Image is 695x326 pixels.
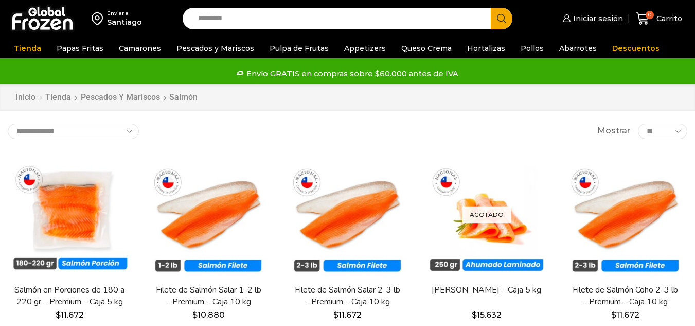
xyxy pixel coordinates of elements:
span: 0 [646,11,654,19]
span: $ [611,310,616,320]
h1: Salmón [169,92,198,102]
button: Search button [491,8,512,29]
a: Filete de Salmón Coho 2-3 lb – Premium – Caja 10 kg [570,284,681,308]
a: Filete de Salmón Salar 1-2 lb – Premium – Caja 10 kg [153,284,264,308]
a: Pescados y Mariscos [80,92,161,104]
bdi: 15.632 [472,310,502,320]
span: $ [192,310,198,320]
select: Pedido de la tienda [8,124,139,139]
a: Tienda [45,92,72,104]
div: Santiago [107,17,142,27]
a: [PERSON_NAME] – Caja 5 kg [431,284,542,296]
span: $ [472,310,477,320]
a: Hortalizas [462,39,510,58]
span: Carrito [654,13,682,24]
span: $ [333,310,338,320]
span: Iniciar sesión [571,13,623,24]
span: $ [56,310,61,320]
a: Tienda [9,39,46,58]
a: Iniciar sesión [560,8,623,29]
bdi: 11.672 [611,310,639,320]
a: 0 Carrito [633,7,685,31]
a: Pulpa de Frutas [264,39,334,58]
bdi: 11.672 [333,310,362,320]
a: Filete de Salmón Salar 2-3 lb – Premium – Caja 10 kg [292,284,403,308]
nav: Breadcrumb [15,92,198,104]
div: Enviar a [107,10,142,17]
a: Inicio [15,92,36,104]
a: Abarrotes [554,39,602,58]
a: Papas Fritas [51,39,109,58]
p: Agotado [462,206,511,223]
a: Pollos [515,39,549,58]
img: address-field-icon.svg [92,10,107,27]
a: Pescados y Mariscos [171,39,259,58]
a: Descuentos [607,39,665,58]
bdi: 10.880 [192,310,225,320]
bdi: 11.672 [56,310,84,320]
a: Salmón en Porciones de 180 a 220 gr – Premium – Caja 5 kg [14,284,125,308]
a: Queso Crema [396,39,457,58]
a: Appetizers [339,39,391,58]
a: Camarones [114,39,166,58]
span: Mostrar [597,125,630,137]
